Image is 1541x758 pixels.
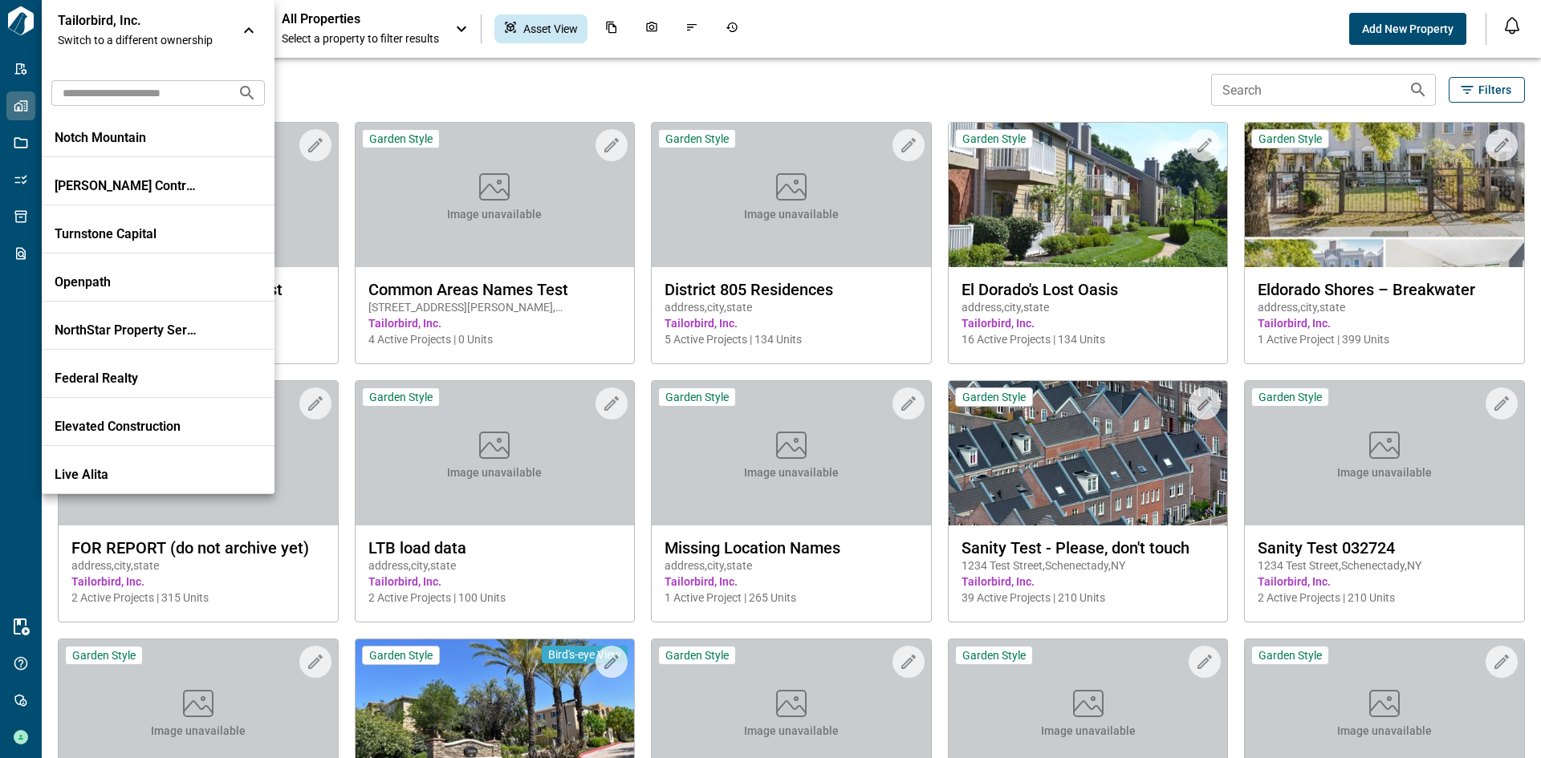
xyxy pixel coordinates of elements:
[55,322,199,338] p: NorthStar Property Services
[58,13,202,29] p: Tailorbird, Inc.
[55,467,199,483] p: Live Alita
[58,32,226,48] span: Switch to a different ownership
[55,130,199,146] p: Notch Mountain
[231,77,263,109] button: Search organizations
[55,226,199,242] p: Turnstone Capital
[55,178,199,194] p: [PERSON_NAME] Contracting
[55,274,199,290] p: Openpath
[55,371,199,387] p: Federal Realty
[55,419,199,435] p: Elevated Construction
